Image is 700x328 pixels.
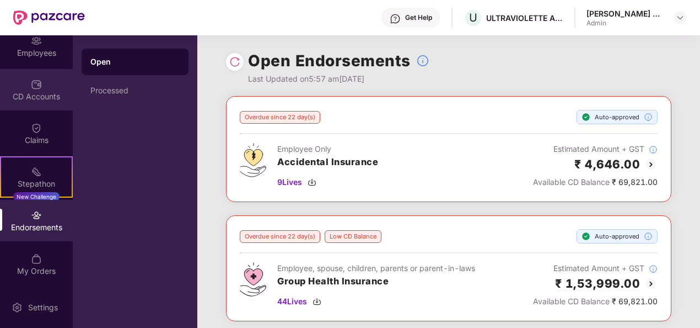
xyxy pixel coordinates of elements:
[581,113,590,121] img: svg+xml;base64,PHN2ZyBpZD0iU3RlcC1Eb25lLTE2eDE2IiB4bWxucz0iaHR0cDovL3d3dy53My5vcmcvMjAwMC9zdmciIH...
[533,262,658,274] div: Estimated Amount + GST
[31,123,42,134] img: svg+xml;base64,PHN2ZyBpZD0iQ2xhaW0iIHhtbG5zPSJodHRwOi8vd3d3LnczLm9yZy8yMDAwL3N2ZyIgd2lkdGg9IjIwIi...
[277,143,378,155] div: Employee Only
[308,178,316,187] img: svg+xml;base64,PHN2ZyBpZD0iRG93bmxvYWQtMzJ4MzIiIHhtbG5zPSJodHRwOi8vd3d3LnczLm9yZy8yMDAwL3N2ZyIgd2...
[574,155,640,173] h2: ₹ 4,646.00
[486,13,563,23] div: ULTRAVIOLETTE AUTOMOTIVE PRIVATE LIMITED
[644,277,658,290] img: svg+xml;base64,PHN2ZyBpZD0iQmFjay0yMHgyMCIgeG1sbnM9Imh0dHA6Ly93d3cudzMub3JnLzIwMDAvc3ZnIiB3aWR0aD...
[581,232,590,241] img: svg+xml;base64,PHN2ZyBpZD0iU3RlcC1Eb25lLTE2eDE2IiB4bWxucz0iaHR0cDovL3d3dy53My5vcmcvMjAwMC9zdmciIH...
[277,176,302,188] span: 9 Lives
[325,230,381,243] div: Low CD Balance
[31,35,42,46] img: svg+xml;base64,PHN2ZyBpZD0iRW1wbG95ZWVzIiB4bWxucz0iaHR0cDovL3d3dy53My5vcmcvMjAwMC9zdmciIHdpZHRoPS...
[31,79,42,90] img: svg+xml;base64,PHN2ZyBpZD0iQ0RfQWNjb3VudHMiIGRhdGEtbmFtZT0iQ0QgQWNjb3VudHMiIHhtbG5zPSJodHRwOi8vd3...
[390,13,401,24] img: svg+xml;base64,PHN2ZyBpZD0iSGVscC0zMngzMiIgeG1sbnM9Imh0dHA6Ly93d3cudzMub3JnLzIwMDAvc3ZnIiB3aWR0aD...
[31,210,42,221] img: svg+xml;base64,PHN2ZyBpZD0iRW5kb3JzZW1lbnRzIiB4bWxucz0iaHR0cDovL3d3dy53My5vcmcvMjAwMC9zdmciIHdpZH...
[405,13,432,22] div: Get Help
[644,113,653,121] img: svg+xml;base64,PHN2ZyBpZD0iSW5mb18tXzMyeDMyIiBkYXRhLW5hbWU9IkluZm8gLSAzMngzMiIgeG1sbnM9Imh0dHA6Ly...
[469,11,477,24] span: U
[586,8,664,19] div: [PERSON_NAME] E A
[533,297,610,306] span: Available CD Balance
[533,176,658,188] div: ₹ 69,821.00
[277,295,307,308] span: 44 Lives
[586,19,664,28] div: Admin
[240,230,320,243] div: Overdue since 22 day(s)
[277,262,475,274] div: Employee, spouse, children, parents or parent-in-laws
[12,302,23,313] img: svg+xml;base64,PHN2ZyBpZD0iU2V0dGluZy0yMHgyMCIgeG1sbnM9Imh0dHA6Ly93d3cudzMub3JnLzIwMDAvc3ZnIiB3aW...
[240,262,266,297] img: svg+xml;base64,PHN2ZyB4bWxucz0iaHR0cDovL3d3dy53My5vcmcvMjAwMC9zdmciIHdpZHRoPSI0Ny43MTQiIGhlaWdodD...
[31,253,42,264] img: svg+xml;base64,PHN2ZyBpZD0iTXlfT3JkZXJzIiBkYXRhLW5hbWU9Ik15IE9yZGVycyIgeG1sbnM9Imh0dHA6Ly93d3cudz...
[533,295,658,308] div: ₹ 69,821.00
[533,177,610,187] span: Available CD Balance
[676,13,685,22] img: svg+xml;base64,PHN2ZyBpZD0iRHJvcGRvd24tMzJ4MzIiIHhtbG5zPSJodHRwOi8vd3d3LnczLm9yZy8yMDAwL3N2ZyIgd2...
[248,73,429,85] div: Last Updated on 5:57 am[DATE]
[577,110,658,124] div: Auto-approved
[644,158,658,171] img: svg+xml;base64,PHN2ZyBpZD0iQmFjay0yMHgyMCIgeG1sbnM9Imh0dHA6Ly93d3cudzMub3JnLzIwMDAvc3ZnIiB3aWR0aD...
[649,264,658,273] img: svg+xml;base64,PHN2ZyBpZD0iSW5mb18tXzMyeDMyIiBkYXRhLW5hbWU9IkluZm8gLSAzMngzMiIgeG1sbnM9Imh0dHA6Ly...
[248,49,411,73] h1: Open Endorsements
[13,192,60,201] div: New Challenge
[277,155,378,170] h3: Accidental Insurance
[277,274,475,289] h3: Group Health Insurance
[555,274,640,293] h2: ₹ 1,53,999.00
[649,145,658,154] img: svg+xml;base64,PHN2ZyBpZD0iSW5mb18tXzMyeDMyIiBkYXRhLW5hbWU9IkluZm8gLSAzMngzMiIgeG1sbnM9Imh0dHA6Ly...
[13,10,85,25] img: New Pazcare Logo
[313,297,321,306] img: svg+xml;base64,PHN2ZyBpZD0iRG93bmxvYWQtMzJ4MzIiIHhtbG5zPSJodHRwOi8vd3d3LnczLm9yZy8yMDAwL3N2ZyIgd2...
[90,86,180,95] div: Processed
[25,302,61,313] div: Settings
[1,178,72,189] div: Stepathon
[240,143,266,177] img: svg+xml;base64,PHN2ZyB4bWxucz0iaHR0cDovL3d3dy53My5vcmcvMjAwMC9zdmciIHdpZHRoPSI0OS4zMjEiIGhlaWdodD...
[644,232,653,241] img: svg+xml;base64,PHN2ZyBpZD0iSW5mb18tXzMyeDMyIiBkYXRhLW5hbWU9IkluZm8gLSAzMngzMiIgeG1sbnM9Imh0dHA6Ly...
[416,54,429,67] img: svg+xml;base64,PHN2ZyBpZD0iSW5mb18tXzMyeDMyIiBkYXRhLW5hbWU9IkluZm8gLSAzMngzMiIgeG1sbnM9Imh0dHA6Ly...
[229,56,240,67] img: svg+xml;base64,PHN2ZyBpZD0iUmVsb2FkLTMyeDMyIiB4bWxucz0iaHR0cDovL3d3dy53My5vcmcvMjAwMC9zdmciIHdpZH...
[533,143,658,155] div: Estimated Amount + GST
[577,229,658,244] div: Auto-approved
[240,111,320,124] div: Overdue since 22 day(s)
[31,166,42,177] img: svg+xml;base64,PHN2ZyB4bWxucz0iaHR0cDovL3d3dy53My5vcmcvMjAwMC9zdmciIHdpZHRoPSIyMSIgaGVpZ2h0PSIyMC...
[90,56,180,67] div: Open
